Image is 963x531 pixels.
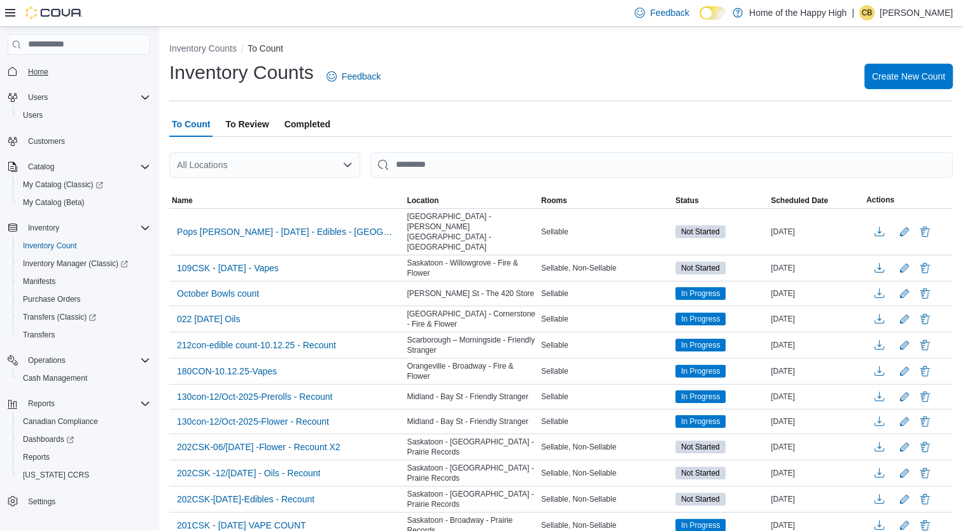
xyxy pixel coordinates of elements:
span: Reports [28,399,55,409]
div: [DATE] [768,311,864,327]
button: Operations [3,351,155,369]
span: Completed [285,111,330,137]
span: Feedback [650,6,689,19]
button: Delete [917,492,932,507]
span: [PERSON_NAME] St - The 420 Store [407,288,534,299]
button: Inventory Count [13,237,155,255]
span: Not Started [675,262,726,274]
a: Feedback [321,64,386,89]
button: 022 [DATE] Oils [172,309,245,329]
span: Transfers [23,330,55,340]
button: Edit count details [897,437,912,457]
button: Delete [917,337,932,353]
span: October Bowls count [177,287,259,300]
div: [DATE] [768,337,864,353]
a: Home [23,64,53,80]
span: In Progress [675,313,726,325]
span: Customers [23,133,150,149]
span: Purchase Orders [23,294,81,304]
nav: An example of EuiBreadcrumbs [169,42,953,57]
button: 212con-edible count-10.12.25 - Recount [172,336,341,355]
span: 212con-edible count-10.12.25 - Recount [177,339,336,351]
button: Delete [917,439,932,455]
span: Settings [23,493,150,509]
button: Manifests [13,273,155,290]
span: Name [172,195,193,206]
span: Actions [866,195,894,205]
span: Home [28,67,48,77]
button: 202CSK -12/[DATE] - Oils - Recount [172,464,325,483]
button: Edit count details [897,222,912,241]
button: Operations [23,353,71,368]
span: In Progress [681,365,720,377]
span: Reports [23,396,150,411]
button: Delete [917,364,932,379]
a: Transfers [18,327,60,343]
span: 109CSK - [DATE] - Vapes [177,262,279,274]
a: My Catalog (Classic) [13,176,155,194]
span: Rooms [541,195,567,206]
span: Inventory [28,223,59,233]
div: Sellable, Non-Sellable [538,439,673,455]
button: Edit count details [897,362,912,381]
span: Inventory Count [23,241,77,251]
button: Delete [917,260,932,276]
span: Users [23,90,150,105]
button: Catalog [23,159,59,174]
button: Location [404,193,538,208]
button: 130con-12/Oct-2025-Flower - Recount [172,412,334,431]
div: Sellable [538,311,673,327]
span: 130con-12/Oct-2025-Prerolls - Recount [177,390,332,403]
span: My Catalog (Beta) [23,197,85,208]
span: Scheduled Date [771,195,828,206]
span: In Progress [681,288,720,299]
button: Customers [3,132,155,150]
div: Sellable [538,364,673,379]
button: Name [169,193,404,208]
span: Inventory [23,220,150,236]
button: Inventory Counts [169,43,237,53]
div: Sellable [538,224,673,239]
span: Cash Management [23,373,87,383]
div: [DATE] [768,260,864,276]
div: [DATE] [768,224,864,239]
span: Canadian Compliance [23,416,98,427]
a: Transfers (Classic) [18,309,101,325]
button: Edit count details [897,309,912,329]
span: In Progress [681,520,720,531]
button: Create New Count [864,64,953,89]
button: [US_STATE] CCRS [13,466,155,484]
button: Scheduled Date [768,193,864,208]
span: Status [675,195,699,206]
span: Not Started [675,225,726,238]
button: Reports [23,396,60,411]
button: Catalog [3,158,155,176]
a: [US_STATE] CCRS [18,467,94,483]
a: Inventory Count [18,238,82,253]
a: Reports [18,450,55,465]
span: Reports [18,450,150,465]
a: Customers [23,134,70,149]
span: Reports [23,452,50,462]
div: [DATE] [768,439,864,455]
button: Edit count details [897,336,912,355]
button: 202CSK-[DATE]-Edibles - Recount [172,490,320,509]
button: Delete [917,414,932,429]
span: Washington CCRS [18,467,150,483]
nav: Complex example [8,57,150,530]
button: Delete [917,465,932,481]
button: Delete [917,224,932,239]
button: Edit count details [897,464,912,483]
a: My Catalog (Classic) [18,177,108,192]
span: Transfers (Classic) [23,312,96,322]
button: Users [3,88,155,106]
span: Pops [PERSON_NAME] - [DATE] - Edibles - [GEOGRAPHIC_DATA] - [PERSON_NAME][GEOGRAPHIC_DATA] - [GEO... [177,225,397,238]
p: | [852,5,854,20]
button: Edit count details [897,412,912,431]
p: [PERSON_NAME] [880,5,953,20]
button: Edit count details [897,490,912,509]
span: To Count [172,111,210,137]
a: My Catalog (Beta) [18,195,90,210]
span: Inventory Count [18,238,150,253]
span: Users [23,110,43,120]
